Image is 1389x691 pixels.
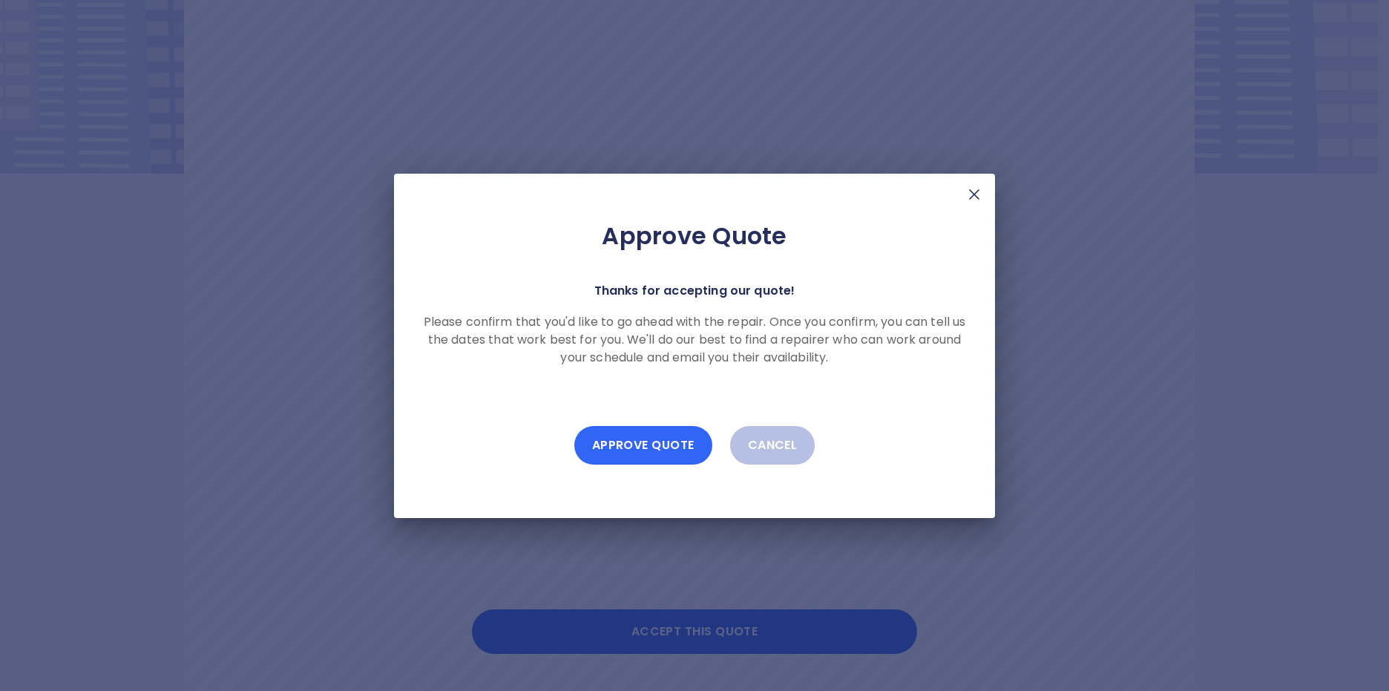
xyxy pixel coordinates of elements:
p: Please confirm that you'd like to go ahead with the repair. Once you confirm, you can tell us the... [418,313,971,367]
img: X Mark [965,186,983,203]
h2: Approve Quote [418,221,971,251]
button: Approve Quote [574,426,712,465]
p: Thanks for accepting our quote! [594,281,795,301]
button: Cancel [730,426,815,465]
